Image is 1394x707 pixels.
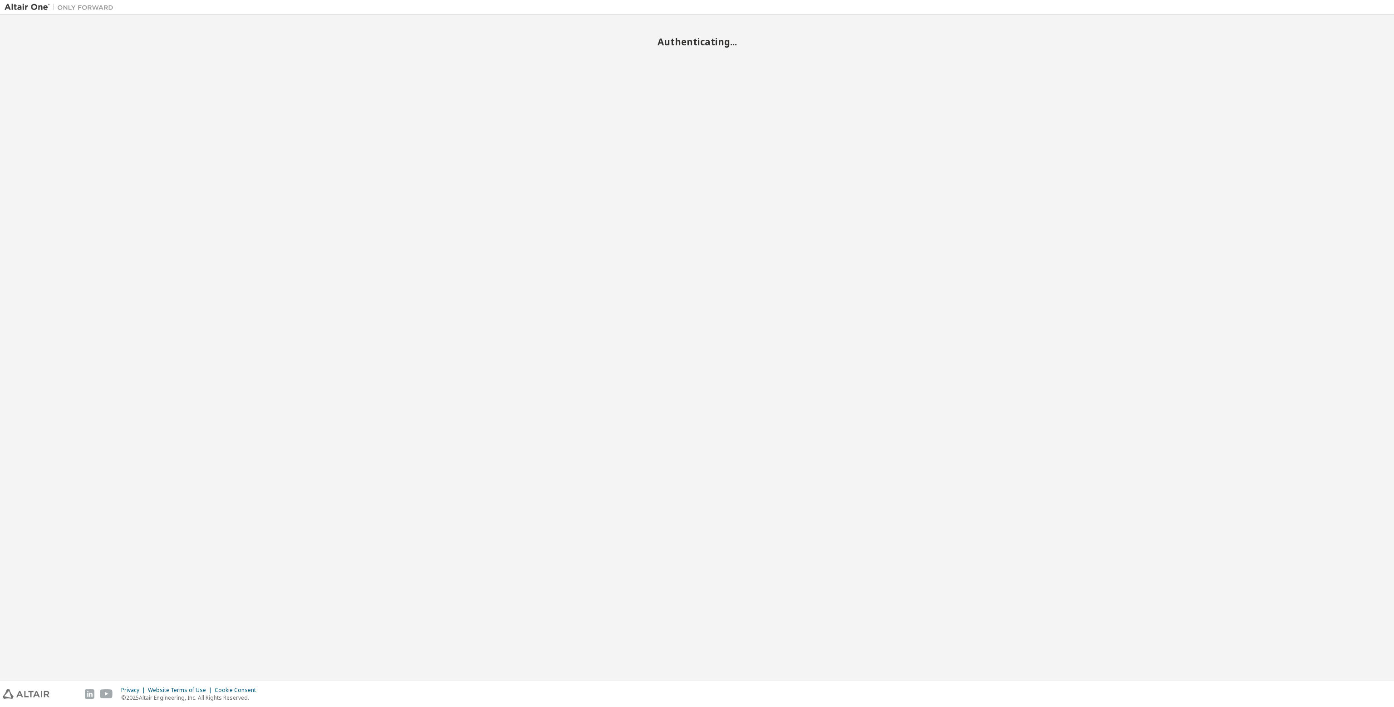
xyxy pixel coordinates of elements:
[100,689,113,699] img: youtube.svg
[5,36,1389,48] h2: Authenticating...
[215,687,261,694] div: Cookie Consent
[148,687,215,694] div: Website Terms of Use
[121,694,261,702] p: © 2025 Altair Engineering, Inc. All Rights Reserved.
[121,687,148,694] div: Privacy
[3,689,49,699] img: altair_logo.svg
[85,689,94,699] img: linkedin.svg
[5,3,118,12] img: Altair One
